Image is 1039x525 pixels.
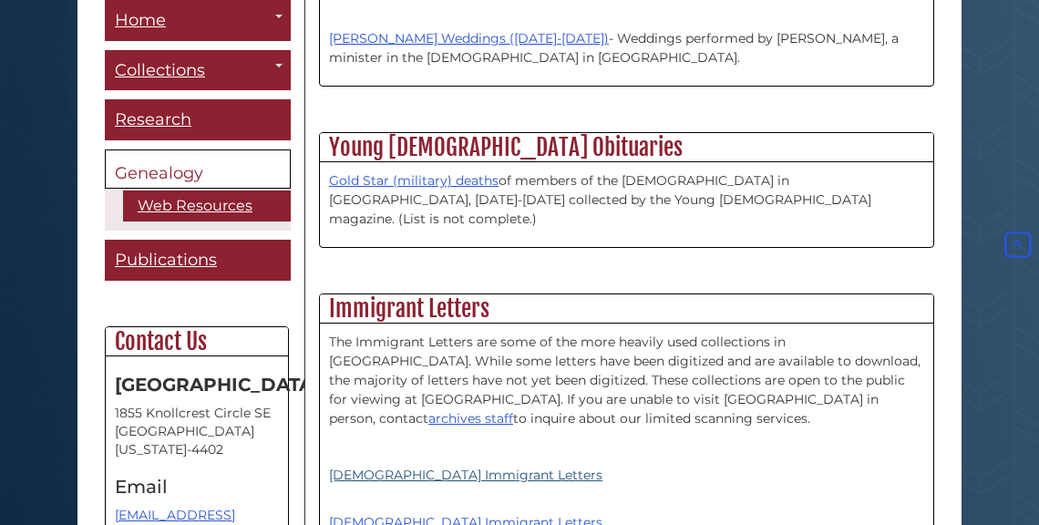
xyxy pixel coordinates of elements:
[115,10,166,30] span: Home
[105,50,291,91] a: Collections
[115,250,217,270] span: Publications
[115,60,205,80] span: Collections
[428,410,513,427] a: archives staff
[329,171,924,229] p: of members of the [DEMOGRAPHIC_DATA] in [GEOGRAPHIC_DATA], [DATE]-[DATE] collected by the Young [...
[329,467,602,483] a: [DEMOGRAPHIC_DATA] Immigrant Letters
[1001,236,1034,252] a: Back to Top
[329,172,499,189] a: Gold Star (military) deaths
[115,163,203,183] span: Genealogy
[106,327,288,356] h2: Contact Us
[329,30,609,46] a: [PERSON_NAME] Weddings ([DATE]-[DATE])
[105,240,291,281] a: Publications
[329,333,924,428] p: The Immigrant Letters are some of the more heavily used collections in [GEOGRAPHIC_DATA]. While s...
[105,99,291,140] a: Research
[320,294,933,324] h2: Immigrant Letters
[115,374,319,396] strong: [GEOGRAPHIC_DATA]
[329,10,924,67] p: - Weddings performed by [PERSON_NAME], a minister in the [DEMOGRAPHIC_DATA] in [GEOGRAPHIC_DATA].
[320,133,933,162] h2: Young [DEMOGRAPHIC_DATA] Obituaries
[115,109,191,129] span: Research
[115,404,279,458] address: 1855 Knollcrest Circle SE [GEOGRAPHIC_DATA][US_STATE]-4402
[105,149,291,190] a: Genealogy
[123,190,291,221] a: Web Resources
[115,477,279,497] h4: Email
